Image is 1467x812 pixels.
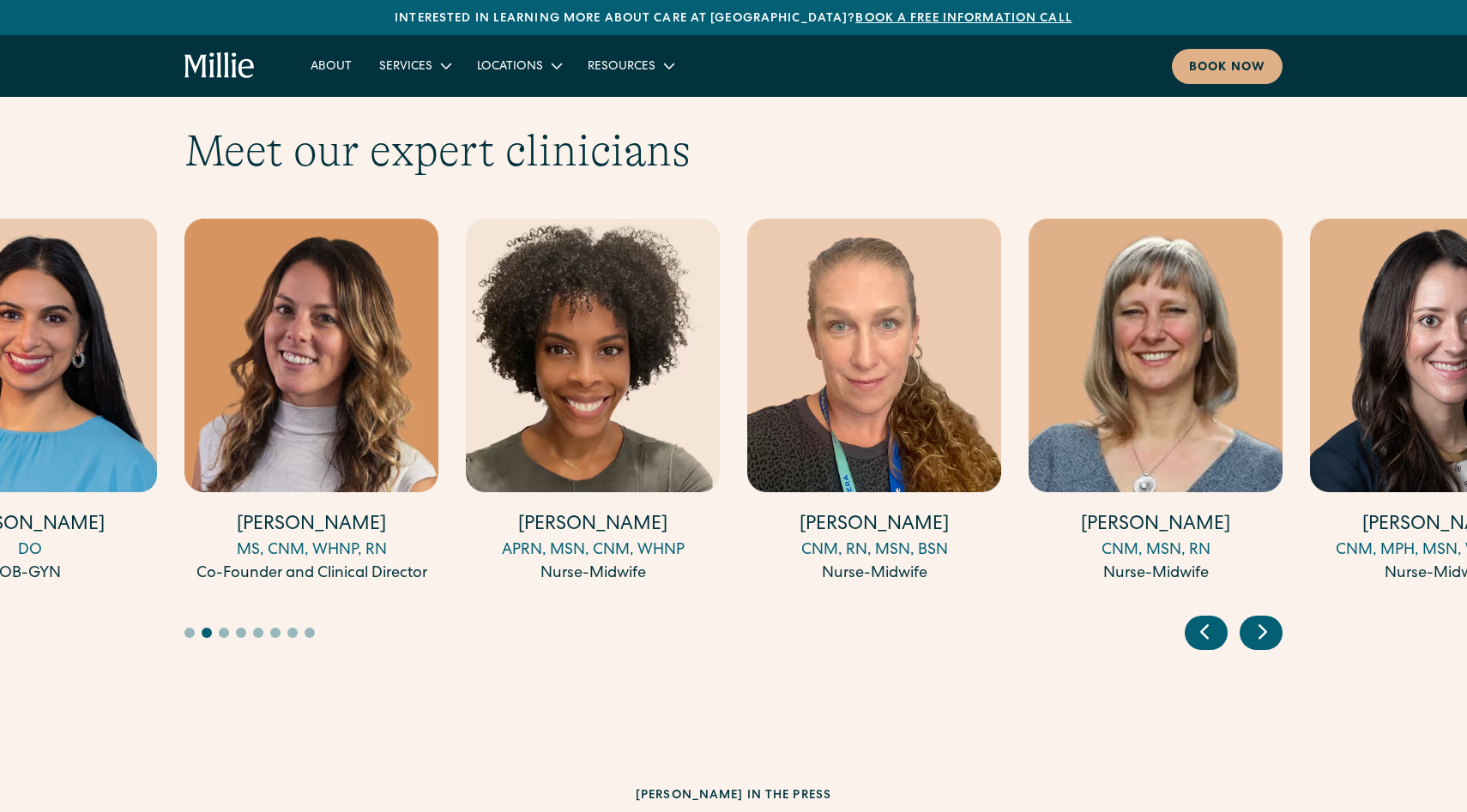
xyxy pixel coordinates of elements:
[236,628,246,638] button: Go to slide 4
[1029,219,1283,588] div: 6 / 17
[855,13,1072,25] a: Book a free information call
[184,539,438,562] div: MS, CNM, WHNP, RN
[379,58,432,76] div: Services
[747,513,1001,539] h4: [PERSON_NAME]
[747,219,1001,586] a: [PERSON_NAME]CNM, RN, MSN, BSNNurse-Midwife
[747,562,1001,586] div: Nurse-Midwife
[305,628,315,638] button: Go to slide 8
[1172,49,1283,84] a: Book now
[747,219,1001,588] div: 5 / 17
[463,51,574,80] div: Locations
[287,628,298,638] button: Go to slide 7
[184,628,195,638] button: Go to slide 1
[466,539,720,562] div: APRN, MSN, CNM, WHNP
[477,58,543,76] div: Locations
[1185,616,1228,650] div: Previous slide
[747,539,1001,562] div: CNM, RN, MSN, BSN
[1189,59,1265,77] div: Book now
[253,628,263,638] button: Go to slide 5
[202,628,212,638] button: Go to slide 2
[184,52,256,80] a: home
[1029,219,1283,586] a: [PERSON_NAME]CNM, MSN, RNNurse-Midwife
[574,51,686,80] div: Resources
[184,219,438,586] a: [PERSON_NAME]MS, CNM, WHNP, RNCo-Founder and Clinical Director
[1240,616,1283,650] div: Next slide
[588,58,655,76] div: Resources
[466,513,720,539] h4: [PERSON_NAME]
[1029,562,1283,586] div: Nurse-Midwife
[297,51,365,80] a: About
[466,219,720,586] a: [PERSON_NAME]APRN, MSN, CNM, WHNPNurse-Midwife
[1029,539,1283,562] div: CNM, MSN, RN
[219,628,229,638] button: Go to slide 3
[466,562,720,586] div: Nurse-Midwife
[270,628,281,638] button: Go to slide 6
[365,51,463,80] div: Services
[466,219,720,588] div: 4 / 17
[184,219,438,588] div: 3 / 17
[184,513,438,539] h4: [PERSON_NAME]
[1029,513,1283,539] h4: [PERSON_NAME]
[184,124,1283,177] h2: Meet our expert clinicians
[184,562,438,586] div: Co-Founder and Clinical Director
[404,787,1063,805] h2: [PERSON_NAME] in the press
